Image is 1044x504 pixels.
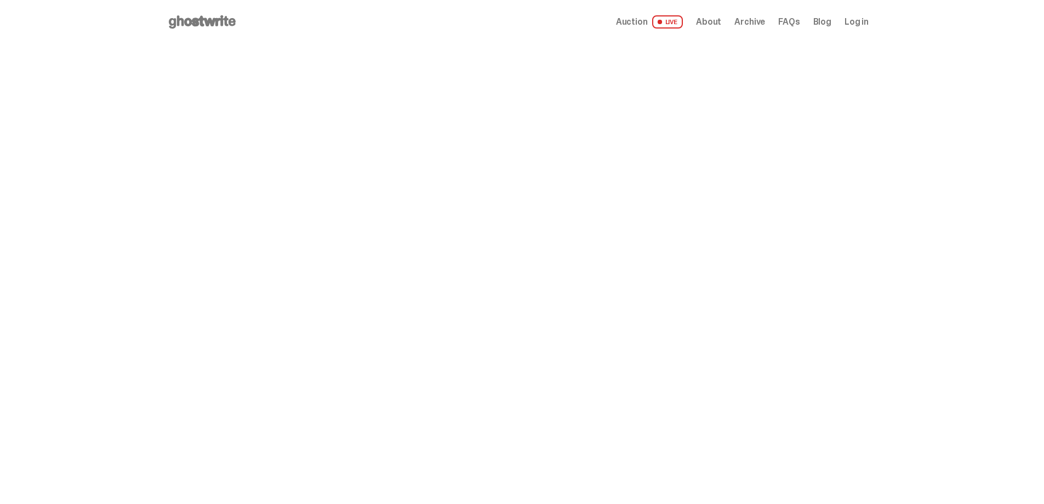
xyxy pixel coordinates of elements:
a: Blog [813,18,831,26]
a: FAQs [778,18,800,26]
a: Archive [734,18,765,26]
a: Auction LIVE [616,15,683,29]
a: About [696,18,721,26]
a: Log in [845,18,869,26]
span: Auction [616,18,648,26]
span: LIVE [652,15,683,29]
